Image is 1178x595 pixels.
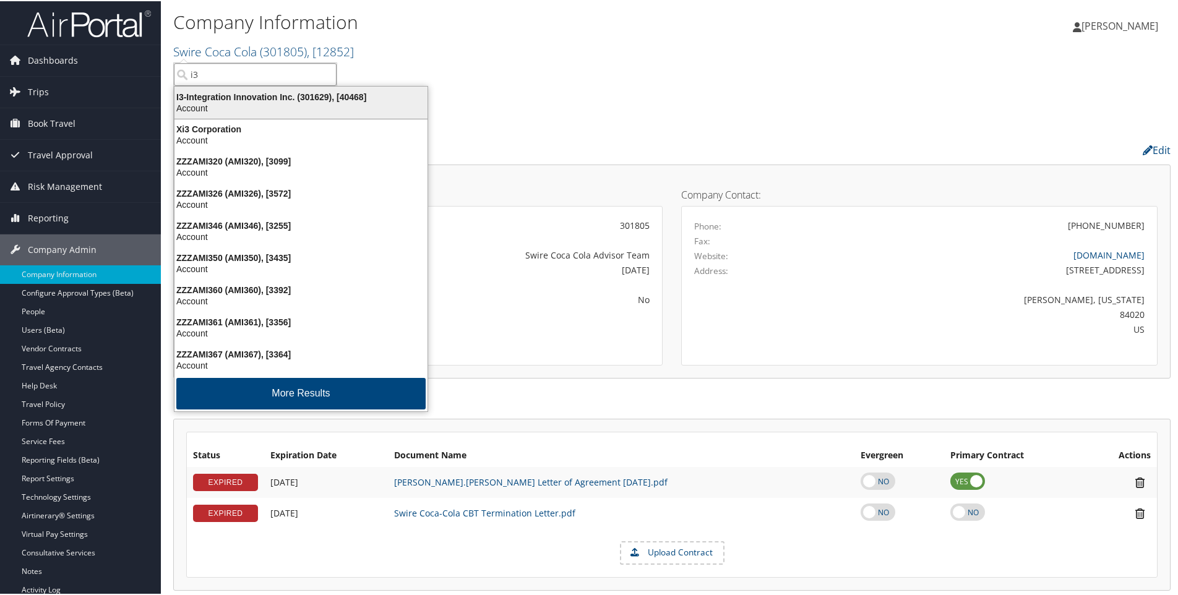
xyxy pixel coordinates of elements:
[270,507,382,518] div: Add/Edit Date
[167,262,435,273] div: Account
[167,251,435,262] div: ZZZAMI350 (AMI350), [3435]
[854,443,944,466] th: Evergreen
[173,8,838,34] h1: Company Information
[1129,506,1151,519] i: Remove Contract
[167,187,435,198] div: ZZZAMI326 (AMI326), [3572]
[28,44,78,75] span: Dashboards
[167,315,435,327] div: ZZZAMI361 (AMI361), [3356]
[356,218,650,231] div: 301805
[681,189,1158,199] h4: Company Contact:
[1081,18,1158,32] span: [PERSON_NAME]
[167,101,435,113] div: Account
[1073,6,1171,43] a: [PERSON_NAME]
[167,219,435,230] div: ZZZAMI346 (AMI346), [3255]
[694,249,728,261] label: Website:
[28,202,69,233] span: Reporting
[167,90,435,101] div: I3-Integration Innovation Inc. (301629), [40468]
[388,443,854,466] th: Document Name
[27,8,151,37] img: airportal-logo.png
[28,233,97,264] span: Company Admin
[1085,443,1157,466] th: Actions
[1143,142,1171,156] a: Edit
[270,475,298,487] span: [DATE]
[167,198,435,209] div: Account
[260,42,307,59] span: ( 301805 )
[812,262,1145,275] div: [STREET_ADDRESS]
[1068,218,1145,231] div: [PHONE_NUMBER]
[307,42,354,59] span: , [ 12852 ]
[694,234,710,246] label: Fax:
[1073,248,1145,260] a: [DOMAIN_NAME]
[173,42,354,59] a: Swire Coca Cola
[167,166,435,177] div: Account
[187,443,264,466] th: Status
[176,377,426,408] button: More Results
[694,219,721,231] label: Phone:
[812,292,1145,305] div: [PERSON_NAME], [US_STATE]
[173,392,1171,413] h2: Contracts:
[174,62,337,85] input: Search Accounts
[28,170,102,201] span: Risk Management
[1129,475,1151,488] i: Remove Contract
[812,322,1145,335] div: US
[270,476,382,487] div: Add/Edit Date
[167,359,435,370] div: Account
[270,506,298,518] span: [DATE]
[28,75,49,106] span: Trips
[394,506,575,518] a: Swire Coca-Cola CBT Termination Letter.pdf
[356,292,650,305] div: No
[193,503,258,521] div: EXPIRED
[167,348,435,359] div: ZZZAMI367 (AMI367), [3364]
[394,475,668,487] a: [PERSON_NAME].[PERSON_NAME] Letter of Agreement [DATE].pdf
[167,283,435,294] div: ZZZAMI360 (AMI360), [3392]
[167,155,435,166] div: ZZZAMI320 (AMI320), [3099]
[621,541,723,562] label: Upload Contract
[694,263,728,276] label: Address:
[28,139,93,169] span: Travel Approval
[167,134,435,145] div: Account
[193,473,258,490] div: EXPIRED
[28,107,75,138] span: Book Travel
[356,247,650,260] div: Swire Coca Cola Advisor Team
[944,443,1085,466] th: Primary Contract
[167,294,435,306] div: Account
[167,230,435,241] div: Account
[356,262,650,275] div: [DATE]
[173,138,832,159] h2: Company Profile:
[167,122,435,134] div: Xi3 Corporation
[264,443,388,466] th: Expiration Date
[812,307,1145,320] div: 84020
[167,327,435,338] div: Account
